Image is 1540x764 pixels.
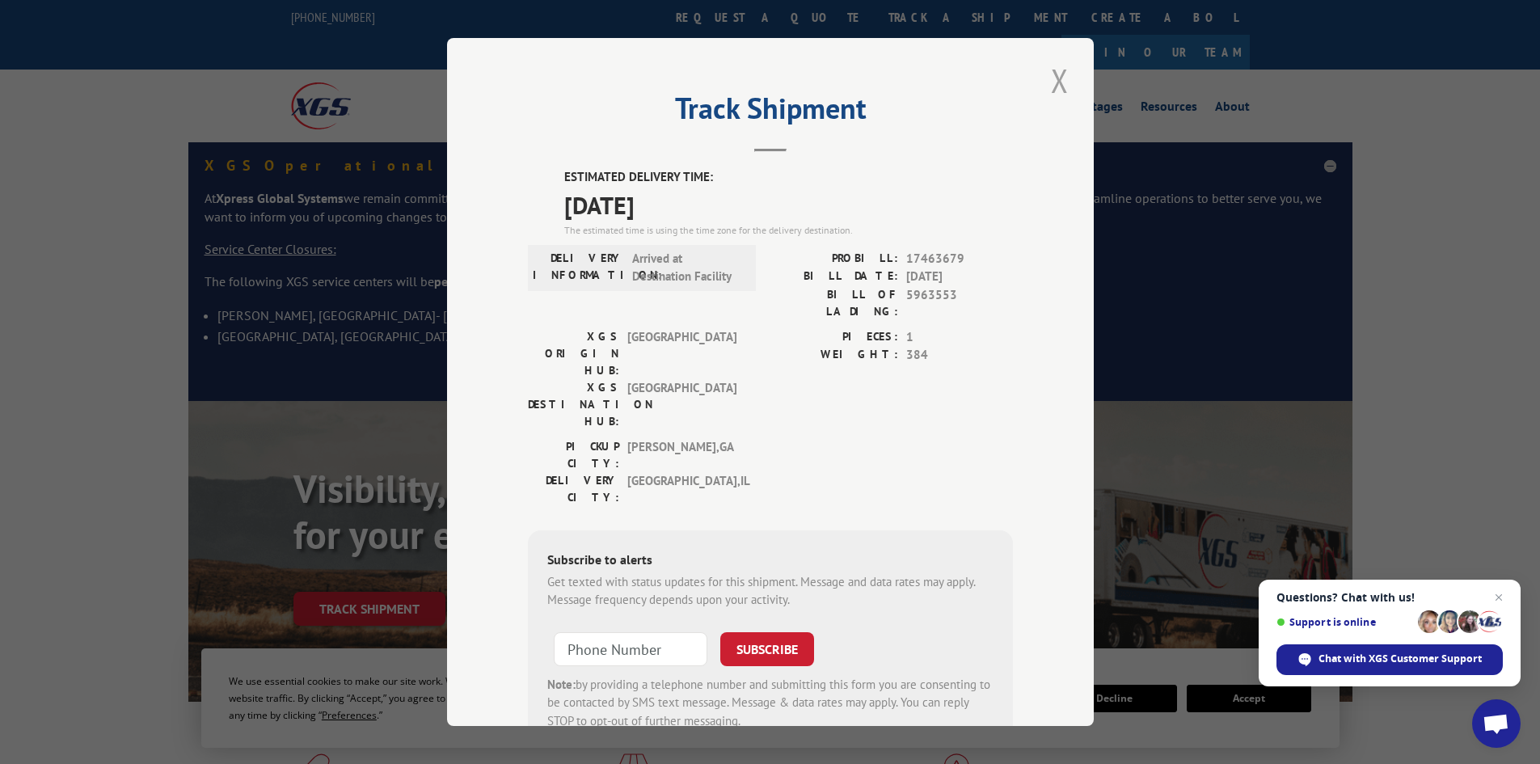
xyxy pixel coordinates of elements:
label: PICKUP CITY: [528,438,619,472]
span: [GEOGRAPHIC_DATA] , IL [627,472,736,506]
span: 5963553 [906,286,1013,320]
label: ESTIMATED DELIVERY TIME: [564,168,1013,187]
label: DELIVERY INFORMATION: [533,250,624,286]
input: Phone Number [554,632,707,666]
strong: Note: [547,677,576,692]
span: [GEOGRAPHIC_DATA] [627,328,736,379]
h2: Track Shipment [528,97,1013,128]
div: by providing a telephone number and submitting this form you are consenting to be contacted by SM... [547,676,994,731]
label: XGS DESTINATION HUB: [528,379,619,430]
span: Chat with XGS Customer Support [1276,644,1503,675]
span: [GEOGRAPHIC_DATA] [627,379,736,430]
label: XGS ORIGIN HUB: [528,328,619,379]
button: SUBSCRIBE [720,632,814,666]
span: [DATE] [564,187,1013,223]
div: Subscribe to alerts [547,550,994,573]
div: The estimated time is using the time zone for the delivery destination. [564,223,1013,238]
label: BILL OF LADING: [770,286,898,320]
span: Support is online [1276,616,1412,628]
span: Questions? Chat with us! [1276,591,1503,604]
span: 17463679 [906,250,1013,268]
div: Get texted with status updates for this shipment. Message and data rates may apply. Message frequ... [547,573,994,610]
span: 1 [906,328,1013,347]
label: DELIVERY CITY: [528,472,619,506]
span: 384 [906,346,1013,365]
label: WEIGHT: [770,346,898,365]
label: BILL DATE: [770,268,898,286]
span: Arrived at Destination Facility [632,250,741,286]
span: [PERSON_NAME] , GA [627,438,736,472]
button: Close modal [1046,58,1074,103]
span: [DATE] [906,268,1013,286]
label: PROBILL: [770,250,898,268]
label: PIECES: [770,328,898,347]
span: Chat with XGS Customer Support [1318,652,1482,666]
a: Open chat [1472,699,1521,748]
